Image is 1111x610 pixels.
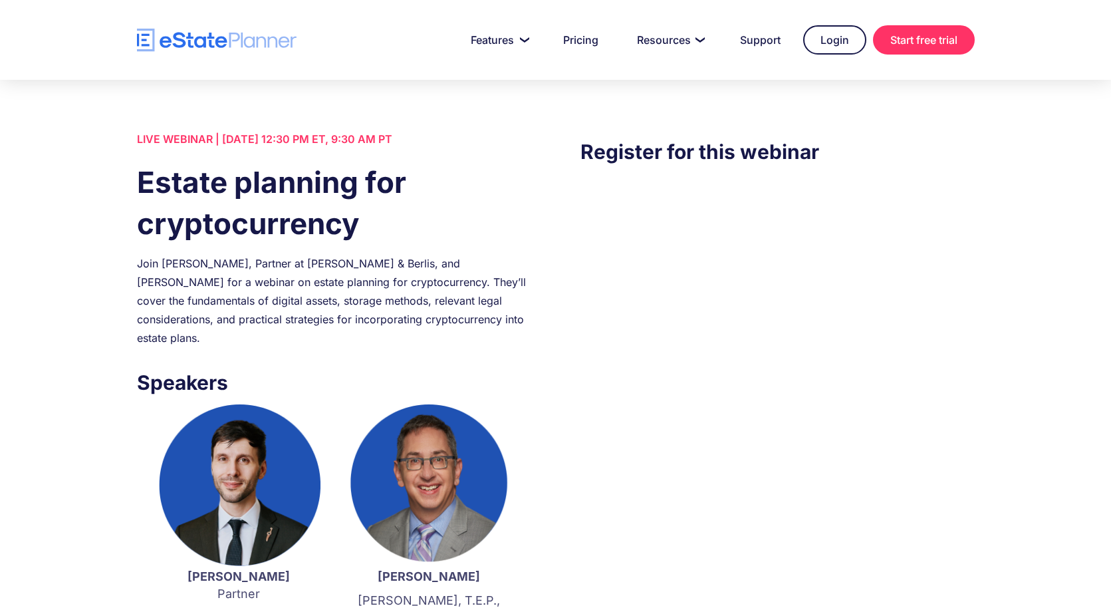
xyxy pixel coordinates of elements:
[455,27,541,53] a: Features
[137,162,531,244] h1: Estate planning for cryptocurrency
[580,136,974,167] h3: Register for this webinar
[378,569,480,583] strong: [PERSON_NAME]
[621,27,717,53] a: Resources
[137,130,531,148] div: LIVE WEBINAR | [DATE] 12:30 PM ET, 9:30 AM PT
[157,568,320,603] p: Partner
[137,29,297,52] a: home
[187,569,290,583] strong: [PERSON_NAME]
[803,25,866,55] a: Login
[724,27,797,53] a: Support
[580,194,974,420] iframe: Form 0
[137,254,531,347] div: Join [PERSON_NAME], Partner at [PERSON_NAME] & Berlis, and [PERSON_NAME] for a webinar on estate ...
[137,367,531,398] h3: Speakers
[873,25,975,55] a: Start free trial
[547,27,614,53] a: Pricing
